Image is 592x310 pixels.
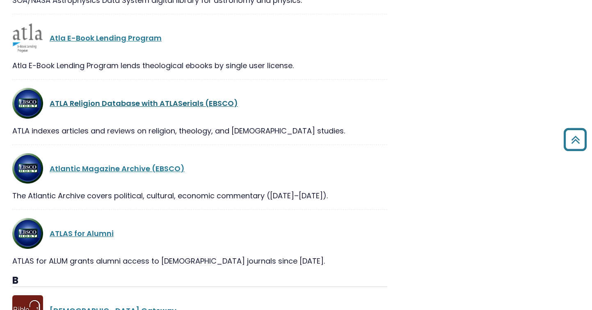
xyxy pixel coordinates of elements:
[12,60,387,71] div: Atla E-Book Lending Program lends theological ebooks by single user license.
[50,33,162,43] a: Atla E-Book Lending Program
[12,125,387,136] div: ATLA indexes articles and reviews on religion, theology, and [DEMOGRAPHIC_DATA] studies.
[50,98,238,108] a: ATLA Religion Database with ATLASerials (EBSCO)
[50,228,114,239] a: ATLAS for Alumni
[12,275,387,287] h3: B
[50,163,185,174] a: Atlantic Magazine Archive (EBSCO)
[12,255,387,266] div: ATLAS for ALUM grants alumni access to [DEMOGRAPHIC_DATA] journals since [DATE].
[12,218,43,249] img: ATLA Religion Database
[12,190,387,201] div: The Atlantic Archive covers political, cultural, economic commentary ([DATE]–[DATE]).
[560,132,590,147] a: Back to Top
